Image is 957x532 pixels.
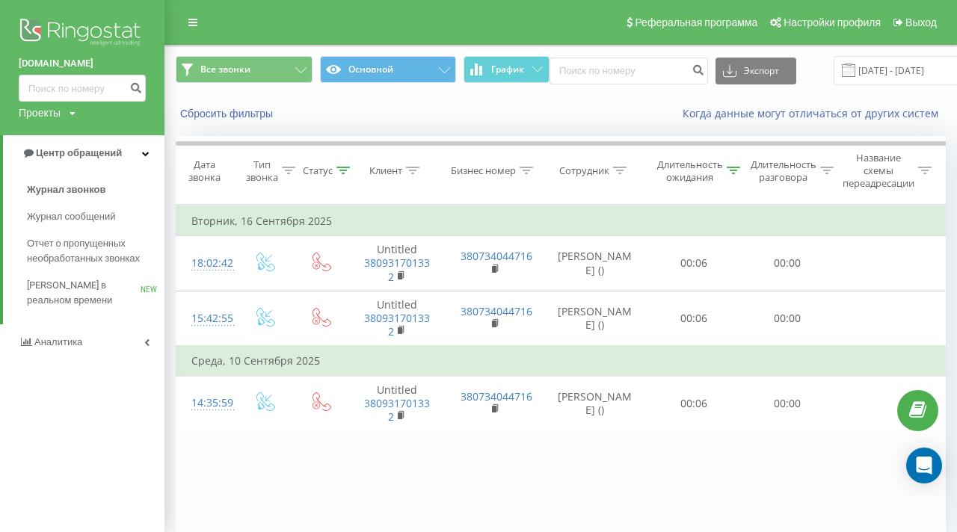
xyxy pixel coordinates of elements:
span: Журнал звонков [27,182,105,197]
span: Настройки профиля [784,16,881,28]
div: Название схемы переадресации [843,152,914,190]
td: 00:06 [647,236,741,291]
div: Сотрудник [559,164,609,177]
td: Untitled [348,376,446,431]
span: Все звонки [200,64,250,75]
div: Статус [303,164,333,177]
div: Клиент [369,164,402,177]
div: Дата звонка [176,158,232,184]
a: [PERSON_NAME] в реальном времениNEW [27,272,164,314]
a: Журнал звонков [27,176,164,203]
span: Центр обращений [36,147,122,158]
button: Основной [320,56,457,83]
a: 380931701332 [364,396,430,424]
a: Когда данные могут отличаться от других систем [683,106,946,120]
div: Проекты [19,105,61,120]
a: 380734044716 [461,249,532,263]
span: График [491,64,524,75]
div: Open Intercom Messenger [906,448,942,483]
a: Журнал сообщений [27,203,164,230]
input: Поиск по номеру [550,58,708,84]
img: Ringostat logo [19,15,146,52]
a: 380734044716 [461,304,532,318]
a: 380931701332 [364,256,430,283]
td: [PERSON_NAME] () [543,291,647,346]
td: [PERSON_NAME] () [543,236,647,291]
td: 00:06 [647,376,741,431]
td: 00:00 [741,376,834,431]
td: 00:06 [647,291,741,346]
a: 380734044716 [461,389,532,403]
td: [PERSON_NAME] () [543,376,647,431]
span: Отчет о пропущенных необработанных звонках [27,236,157,266]
input: Поиск по номеру [19,75,146,102]
span: Реферальная программа [635,16,757,28]
span: Выход [905,16,937,28]
a: 380931701332 [364,311,430,338]
td: 00:00 [741,236,834,291]
div: Длительность разговора [751,158,816,184]
div: 14:35:59 [191,389,221,418]
td: 00:00 [741,291,834,346]
a: [DOMAIN_NAME] [19,56,146,71]
td: Untitled [348,236,446,291]
td: Untitled [348,291,446,346]
button: Все звонки [176,56,313,83]
div: Длительность ожидания [657,158,723,184]
div: Бизнес номер [451,164,516,177]
span: Аналитика [34,336,82,347]
span: [PERSON_NAME] в реальном времени [27,278,141,308]
span: Журнал сообщений [27,209,115,224]
div: 15:42:55 [191,304,221,333]
div: Тип звонка [246,158,278,184]
div: 18:02:42 [191,249,221,278]
button: Экспорт [716,58,796,84]
button: Сбросить фильтры [176,107,280,120]
a: Отчет о пропущенных необработанных звонках [27,230,164,272]
button: График [464,56,550,83]
a: Центр обращений [3,135,164,171]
